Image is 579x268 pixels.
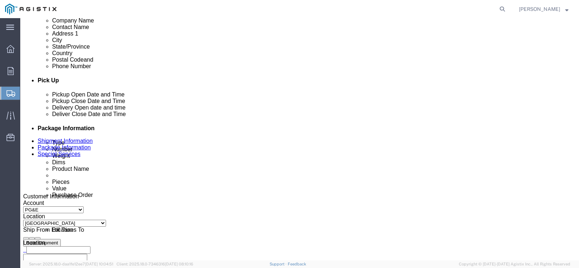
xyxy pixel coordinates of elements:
span: Brian Beery [519,5,560,13]
img: logo [5,4,56,15]
a: Support [270,262,288,266]
iframe: FS Legacy Container [20,18,579,260]
span: Server: 2025.18.0-daa1fe12ee7 [29,262,113,266]
span: [DATE] 08:10:16 [165,262,193,266]
a: Feedback [288,262,306,266]
span: Client: 2025.18.0-7346316 [117,262,193,266]
span: [DATE] 10:04:51 [85,262,113,266]
span: Copyright © [DATE]-[DATE] Agistix Inc., All Rights Reserved [459,261,570,267]
button: [PERSON_NAME] [519,5,569,13]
